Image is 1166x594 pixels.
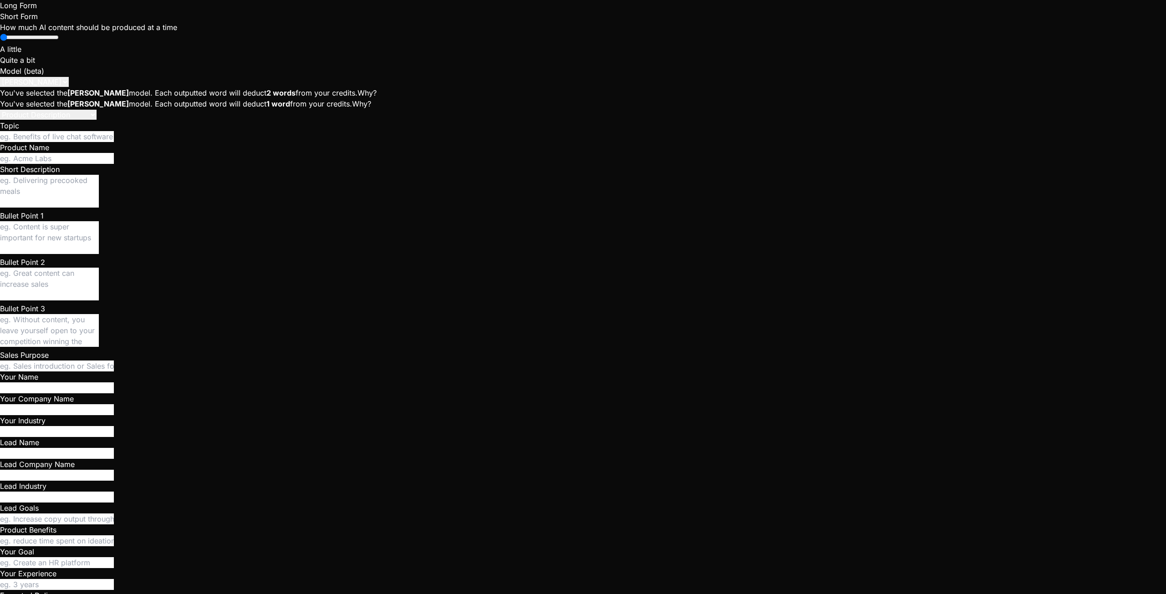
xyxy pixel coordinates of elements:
[352,99,371,108] a: Why?
[67,99,129,108] strong: [PERSON_NAME]
[67,88,129,97] strong: [PERSON_NAME]
[266,88,296,97] strong: 2 words
[266,99,290,108] strong: 1 word
[358,88,377,97] a: Why?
